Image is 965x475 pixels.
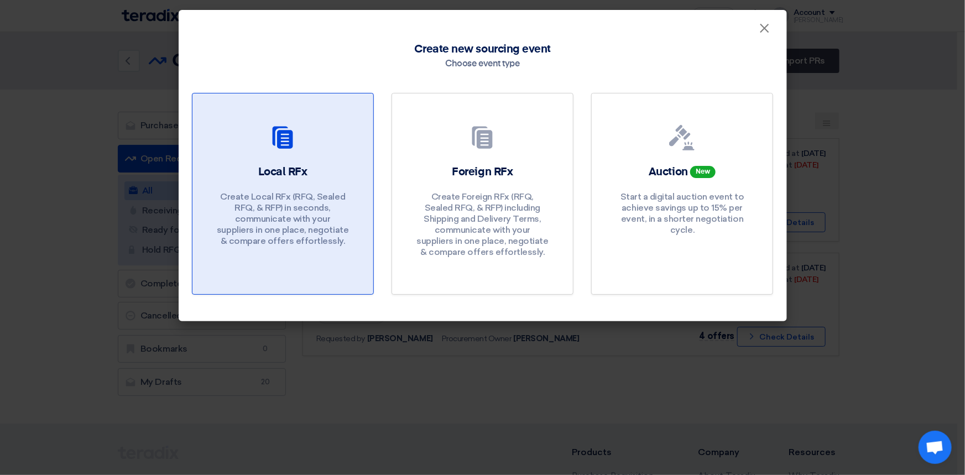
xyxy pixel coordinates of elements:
[750,18,779,40] button: Close
[919,431,952,464] div: Open chat
[258,164,307,180] h2: Local RFx
[759,20,770,42] span: ×
[452,164,513,180] h2: Foreign RFx
[446,58,520,71] div: Choose event type
[649,166,688,178] span: Auction
[591,93,773,295] a: Auction New Start a digital auction event to achieve savings up to 15% per event, in a shorter ne...
[414,41,551,58] span: Create new sourcing event
[416,191,549,258] p: Create Foreign RFx (RFQ, Sealed RFQ, & RFP) including Shipping and Delivery Terms, communicate wi...
[616,191,749,236] p: Start a digital auction event to achieve savings up to 15% per event, in a shorter negotiation cy...
[216,191,349,247] p: Create Local RFx (RFQ, Sealed RFQ, & RFP) in seconds, communicate with your suppliers in one plac...
[392,93,573,295] a: Foreign RFx Create Foreign RFx (RFQ, Sealed RFQ, & RFP) including Shipping and Delivery Terms, co...
[690,166,716,178] span: New
[192,93,374,295] a: Local RFx Create Local RFx (RFQ, Sealed RFQ, & RFP) in seconds, communicate with your suppliers i...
